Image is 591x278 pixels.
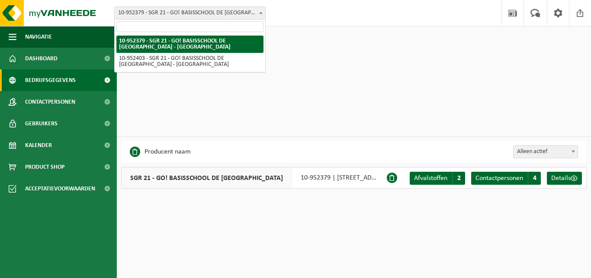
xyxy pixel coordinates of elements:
[25,113,58,134] span: Gebruikers
[116,36,263,53] li: 10-952379 - SGR 21 - GO! BASISSCHOOL DE [GEOGRAPHIC_DATA] - [GEOGRAPHIC_DATA]
[116,53,263,70] li: 10-952403 - SGR 21 - GO! BASISSCHOOL DE [GEOGRAPHIC_DATA] - [GEOGRAPHIC_DATA]
[130,145,191,158] li: Producent naam
[122,167,292,188] span: SGR 21 - GO! BASISSCHOOL DE [GEOGRAPHIC_DATA]
[25,91,75,113] span: Contactpersonen
[25,134,52,156] span: Kalender
[514,146,578,158] span: Alleen actief
[114,7,266,20] span: 10-952379 - SGR 21 - GO! BASISSCHOOL DE WERELDBRUG - OUDENAARDE
[414,175,447,182] span: Afvalstoffen
[547,172,582,185] a: Details
[513,145,578,158] span: Alleen actief
[551,175,571,182] span: Details
[115,7,265,19] span: 10-952379 - SGR 21 - GO! BASISSCHOOL DE WERELDBRUG - OUDENAARDE
[121,167,387,189] div: 10-952379 | [STREET_ADDRESS]
[25,178,95,200] span: Acceptatievoorwaarden
[25,48,58,69] span: Dashboard
[25,69,76,91] span: Bedrijfsgegevens
[452,172,465,185] span: 2
[471,172,541,185] a: Contactpersonen 4
[528,172,541,185] span: 4
[475,175,523,182] span: Contactpersonen
[25,26,52,48] span: Navigatie
[410,172,465,185] a: Afvalstoffen 2
[25,156,64,178] span: Product Shop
